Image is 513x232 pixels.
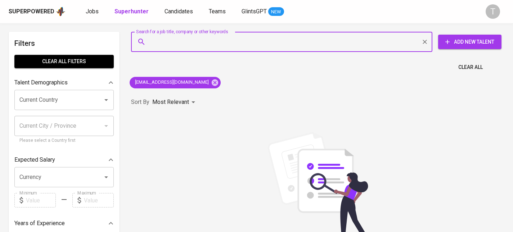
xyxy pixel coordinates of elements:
p: Expected Salary [14,156,55,164]
span: GlintsGPT [242,8,267,15]
p: Most Relevant [152,98,189,106]
a: Superhunter [114,7,150,16]
button: Add New Talent [438,35,501,49]
span: NEW [268,8,284,16]
button: Clear [420,37,430,47]
a: Teams [209,7,227,16]
a: GlintsGPT NEW [242,7,284,16]
b: Superhunter [114,8,149,15]
span: Jobs [86,8,99,15]
button: Clear All filters [14,55,114,68]
p: Talent Demographics [14,78,68,87]
div: [EMAIL_ADDRESS][DOMAIN_NAME] [130,77,221,88]
div: Years of Experience [14,216,114,231]
a: Candidates [165,7,194,16]
p: Please select a Country first [19,137,109,144]
span: Candidates [165,8,193,15]
p: Years of Experience [14,219,65,228]
button: Open [101,95,111,105]
h6: Filters [14,38,114,49]
a: Jobs [86,7,100,16]
img: app logo [56,6,66,17]
div: Talent Demographics [14,75,114,90]
span: Teams [209,8,226,15]
input: Value [84,193,114,207]
span: [EMAIL_ADDRESS][DOMAIN_NAME] [130,79,213,86]
input: Value [26,193,56,207]
span: Add New Talent [444,38,496,47]
span: Clear All [458,63,483,72]
div: Expected Salary [14,153,114,167]
button: Clear All [455,61,486,74]
span: Clear All filters [20,57,108,66]
div: Superpowered [9,8,54,16]
a: Superpoweredapp logo [9,6,66,17]
p: Sort By [131,98,149,106]
div: T [486,4,500,19]
div: Most Relevant [152,96,198,109]
button: Open [101,172,111,182]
